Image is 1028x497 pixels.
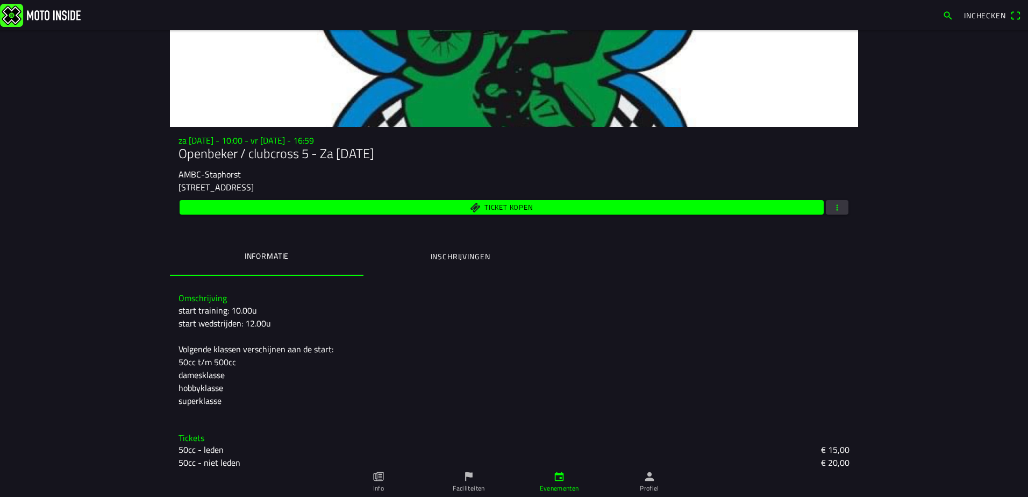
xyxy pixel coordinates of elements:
[553,471,565,482] ion-icon: calendar
[453,484,484,493] ion-label: Faciliteiten
[179,181,254,194] ion-text: [STREET_ADDRESS]
[937,6,959,24] a: search
[179,443,224,456] ion-text: 50cc - leden
[463,471,475,482] ion-icon: flag
[245,250,289,262] ion-label: Informatie
[179,136,849,146] h3: za [DATE] - 10:00 - vr [DATE] - 16:59
[179,146,849,161] h1: Openbeker / clubcross 5 - Za [DATE]
[373,471,384,482] ion-icon: paper
[431,251,490,262] ion-label: Inschrijvingen
[179,433,849,443] h3: Tickets
[821,456,849,469] ion-text: € 20,00
[179,293,849,303] h3: Omschrijving
[179,168,241,181] ion-text: AMBC-Staphorst
[179,304,849,407] div: start training: 10.00u start wedstrijden: 12.00u Volgende klassen verschijnen aan de start: 50cc ...
[179,456,240,469] ion-text: 50cc - niet leden
[373,484,384,493] ion-label: Info
[821,443,849,456] ion-text: € 15,00
[644,471,655,482] ion-icon: person
[959,6,1026,24] a: Incheckenqr scanner
[640,484,659,493] ion-label: Profiel
[484,204,533,211] span: Ticket kopen
[540,484,579,493] ion-label: Evenementen
[964,10,1006,21] span: Inchecken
